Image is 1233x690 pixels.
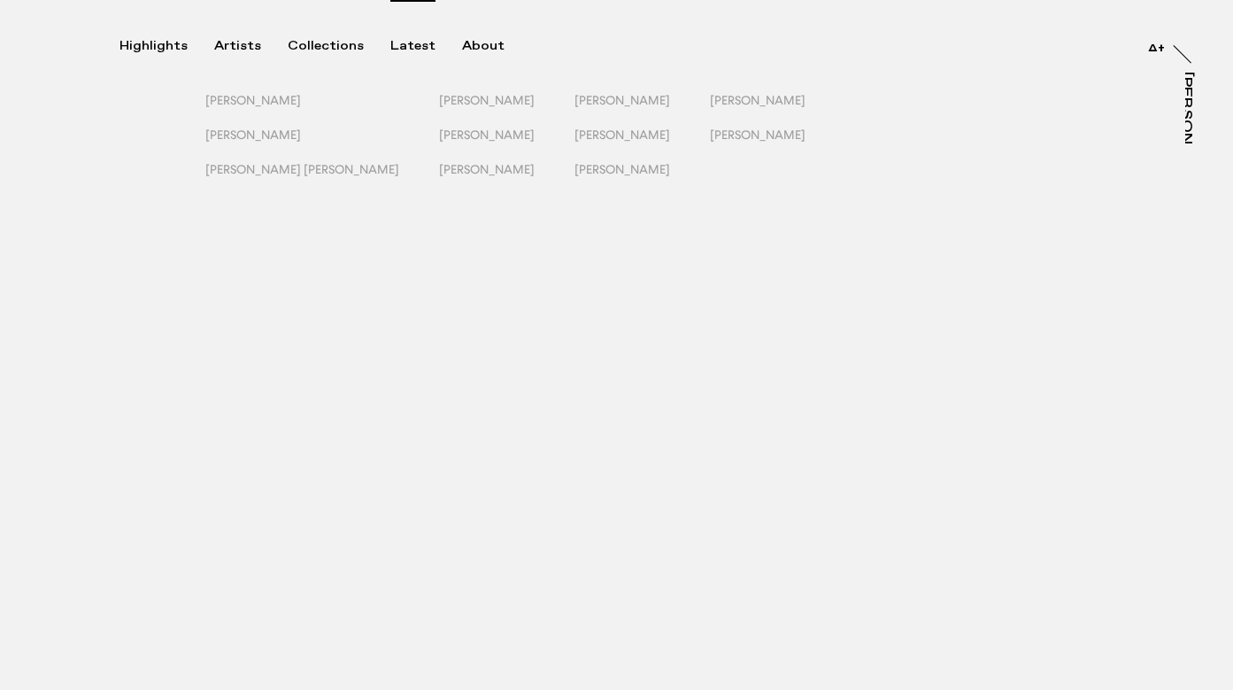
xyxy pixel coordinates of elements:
[390,38,435,54] div: Latest
[462,38,531,54] button: About
[574,93,710,128] button: [PERSON_NAME]
[710,93,805,107] span: [PERSON_NAME]
[574,128,710,162] button: [PERSON_NAME]
[214,38,261,54] div: Artists
[439,93,574,128] button: [PERSON_NAME]
[205,162,439,197] button: [PERSON_NAME] [PERSON_NAME]
[205,93,439,128] button: [PERSON_NAME]
[288,38,364,54] div: Collections
[439,128,574,162] button: [PERSON_NAME]
[288,38,390,54] button: Collections
[205,93,301,107] span: [PERSON_NAME]
[439,162,535,176] span: [PERSON_NAME]
[1147,43,1165,58] div: At
[710,128,805,142] span: [PERSON_NAME]
[439,93,535,107] span: [PERSON_NAME]
[205,128,439,162] button: [PERSON_NAME]
[1147,34,1165,51] a: At
[574,128,670,142] span: [PERSON_NAME]
[119,38,214,54] button: Highlights
[462,38,505,54] div: About
[574,93,670,107] span: [PERSON_NAME]
[214,38,288,54] button: Artists
[439,162,574,197] button: [PERSON_NAME]
[710,93,845,128] button: [PERSON_NAME]
[1185,72,1203,144] a: [PERSON_NAME]
[574,162,710,197] button: [PERSON_NAME]
[1179,72,1193,208] div: [PERSON_NAME]
[205,128,301,142] span: [PERSON_NAME]
[439,128,535,142] span: [PERSON_NAME]
[710,128,845,162] button: [PERSON_NAME]
[390,38,462,54] button: Latest
[119,38,188,54] div: Highlights
[574,162,670,176] span: [PERSON_NAME]
[205,162,399,176] span: [PERSON_NAME] [PERSON_NAME]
